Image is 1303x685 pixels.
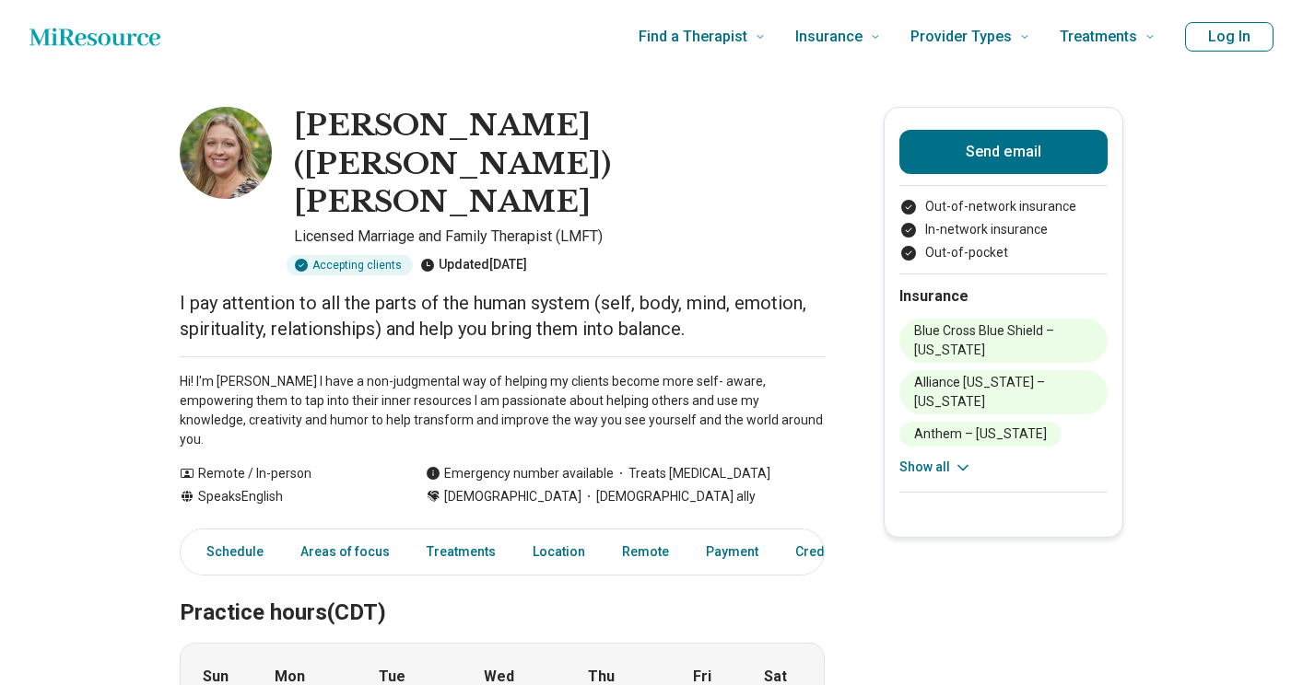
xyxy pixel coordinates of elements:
h1: [PERSON_NAME] ([PERSON_NAME]) [PERSON_NAME] [294,107,825,222]
div: Emergency number available [426,464,614,483]
a: Location [522,533,596,571]
div: Updated [DATE] [420,255,527,275]
a: Payment [695,533,769,571]
a: Credentials [784,533,876,571]
a: Remote [611,533,680,571]
a: Areas of focus [289,533,401,571]
a: Treatments [416,533,507,571]
button: Log In [1185,22,1274,52]
a: Schedule [184,533,275,571]
h2: Insurance [899,285,1108,308]
div: Accepting clients [287,255,413,275]
span: [DEMOGRAPHIC_DATA] ally [581,487,756,506]
span: [DEMOGRAPHIC_DATA] [444,487,581,506]
li: Alliance [US_STATE] – [US_STATE] [899,370,1108,414]
ul: Payment options [899,197,1108,262]
h2: Practice hours (CDT) [180,553,825,629]
li: Blue Cross Blue Shield – [US_STATE] [899,319,1108,363]
div: Speaks English [180,487,389,506]
span: Insurance [795,24,863,50]
img: Elizabeth Reeder, Licensed Marriage and Family Therapist (LMFT) [180,107,272,199]
li: Anthem – [US_STATE] [899,422,1062,447]
span: Find a Therapist [639,24,747,50]
li: Out-of-network insurance [899,197,1108,216]
span: Provider Types [910,24,1012,50]
button: Show all [899,458,972,477]
p: Licensed Marriage and Family Therapist (LMFT) [294,226,825,248]
button: Send email [899,130,1108,174]
p: I pay attention to all the parts of the human system (self, body, mind, emotion, spirituality, re... [180,290,825,342]
li: Out-of-pocket [899,243,1108,262]
div: Remote / In-person [180,464,389,483]
span: Treats [MEDICAL_DATA] [614,464,770,483]
span: Treatments [1060,24,1137,50]
p: Hi! I'm [PERSON_NAME] I have a non-judgmental way of helping my clients become more self- aware, ... [180,372,825,449]
a: Home page [29,18,160,55]
li: In-network insurance [899,220,1108,239]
